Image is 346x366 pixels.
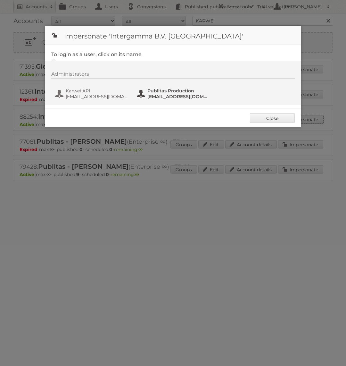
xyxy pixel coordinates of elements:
a: Close [250,113,295,123]
legend: To login as a user, click on its name [51,51,142,57]
div: Administrators [51,71,295,79]
span: Karwei API [66,88,128,94]
button: Publitas Production [EMAIL_ADDRESS][DOMAIN_NAME] [136,87,211,100]
button: Karwei API [EMAIL_ADDRESS][DOMAIN_NAME] [54,87,130,100]
span: [EMAIL_ADDRESS][DOMAIN_NAME] [147,94,210,99]
span: Publitas Production [147,88,210,94]
span: [EMAIL_ADDRESS][DOMAIN_NAME] [66,94,128,99]
h1: Impersonate 'Intergamma B.V. [GEOGRAPHIC_DATA]' [45,26,301,45]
